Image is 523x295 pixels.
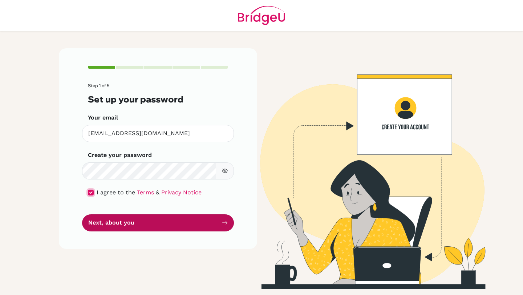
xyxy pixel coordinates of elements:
span: Step 1 of 5 [88,83,109,88]
span: I agree to the [97,189,135,196]
label: Your email [88,113,118,122]
a: Privacy Notice [161,189,202,196]
a: Terms [137,189,154,196]
button: Next, about you [82,214,234,231]
span: & [156,189,159,196]
input: Insert your email* [82,125,234,142]
label: Create your password [88,151,152,159]
h3: Set up your password [88,94,228,105]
